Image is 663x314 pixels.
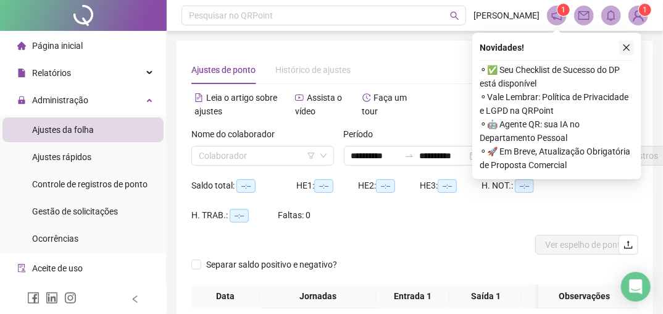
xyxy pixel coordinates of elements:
[201,258,342,271] span: Separar saldo positivo e negativo?
[191,127,283,141] label: Nome do colaborador
[449,284,522,308] th: Saída 1
[450,11,459,20] span: search
[32,68,71,78] span: Relatórios
[551,10,562,21] span: notification
[32,95,88,105] span: Administração
[32,206,118,216] span: Gestão de solicitações
[32,263,83,273] span: Aceite de uso
[621,272,651,302] div: Open Intercom Messenger
[17,69,26,77] span: file
[473,9,540,22] span: [PERSON_NAME]
[17,264,26,273] span: audit
[275,63,351,77] div: Histórico de ajustes
[420,179,482,193] div: HE 3:
[480,41,524,54] span: Novidades !
[482,179,562,193] div: H. NOT.:
[480,145,634,172] span: ⚬ 🚀 Em Breve, Atualização Obrigatória de Proposta Comercial
[32,234,78,244] span: Ocorrências
[480,63,634,90] span: ⚬ ✅ Seu Checklist de Sucesso do DP está disponível
[236,179,256,193] span: --:--
[480,90,634,117] span: ⚬ Vale Lembrar: Política de Privacidade e LGPD na QRPoint
[578,10,590,21] span: mail
[17,96,26,104] span: lock
[606,10,617,21] span: bell
[522,284,595,308] th: Entrada 2
[515,179,534,193] span: --:--
[623,240,633,250] span: upload
[194,93,277,116] span: Leia o artigo sobre ajustes
[362,93,371,102] span: history
[404,151,414,161] span: swap-right
[46,292,58,304] span: linkedin
[314,179,333,193] span: --:--
[191,208,278,223] div: H. TRAB.:
[538,284,631,308] th: Observações
[622,43,631,52] span: close
[278,210,311,220] span: Faltas: 0
[480,117,634,145] span: ⚬ 🤖 Agente QR: sua IA no Departamento Pessoal
[191,284,259,308] th: Data
[629,6,648,25] img: 94719
[643,6,648,14] span: 1
[230,209,249,223] span: --:--
[438,179,457,193] span: --:--
[535,235,635,255] button: Ver espelho de ponto
[131,295,140,303] span: left
[27,292,40,304] span: facebook
[344,127,382,141] label: Período
[32,179,148,189] span: Controle de registros de ponto
[32,41,83,51] span: Página inicial
[639,4,651,16] sup: Atualize o seu contato no menu Meus Dados
[320,152,327,159] span: down
[259,284,377,308] th: Jornadas
[64,292,77,304] span: instagram
[17,41,26,50] span: home
[376,179,395,193] span: --:--
[295,93,342,116] span: Assista o vídeo
[307,152,315,159] span: filter
[404,151,414,161] span: to
[191,63,256,77] div: Ajustes de ponto
[377,284,449,308] th: Entrada 1
[362,93,407,116] span: Faça um tour
[562,6,566,14] span: 1
[296,179,358,193] div: HE 1:
[191,179,296,193] div: Saldo total:
[295,93,304,102] span: youtube
[32,152,91,162] span: Ajustes rápidos
[543,289,626,303] span: Observações
[194,93,203,102] span: file-text
[358,179,420,193] div: HE 2:
[557,4,570,16] sup: 1
[32,125,94,135] span: Ajustes da folha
